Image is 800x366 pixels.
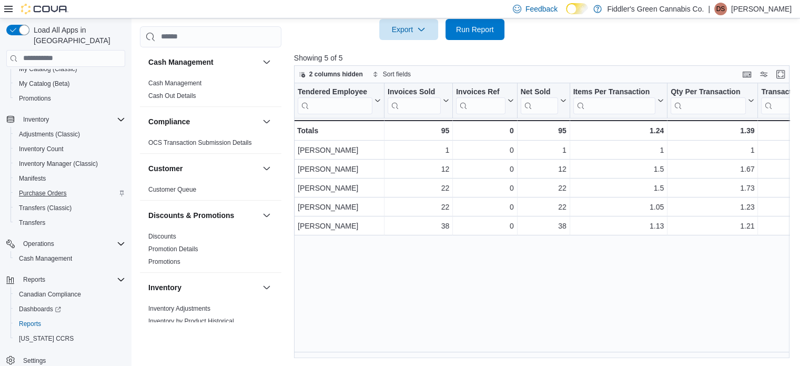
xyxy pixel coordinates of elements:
[19,219,45,227] span: Transfers
[148,210,258,221] button: Discounts & Promotions
[19,160,98,168] span: Inventory Manager (Classic)
[456,220,513,232] div: 0
[19,290,81,299] span: Canadian Compliance
[456,24,494,35] span: Run Report
[15,303,65,315] a: Dashboards
[11,302,129,316] a: Dashboards
[19,113,53,126] button: Inventory
[148,186,196,193] a: Customer Queue
[11,251,129,266] button: Cash Management
[15,252,125,265] span: Cash Management
[671,182,754,194] div: 1.73
[388,144,449,156] div: 1
[148,116,258,127] button: Compliance
[15,77,74,90] a: My Catalog (Beta)
[148,163,258,174] button: Customer
[671,87,746,97] div: Qty Per Transaction
[148,116,190,127] h3: Compliance
[148,318,234,325] a: Inventory by Product Historical
[148,304,210,313] span: Inventory Adjustments
[15,332,78,345] a: [US_STATE] CCRS
[2,112,129,127] button: Inventory
[23,357,46,365] span: Settings
[15,63,125,75] span: My Catalog (Classic)
[11,127,129,142] button: Adjustments (Classic)
[148,245,198,253] span: Promotion Details
[573,144,664,156] div: 1
[15,77,125,90] span: My Catalog (Beta)
[260,162,273,175] button: Customer
[11,316,129,331] button: Reports
[388,201,449,213] div: 22
[15,187,125,200] span: Purchase Orders
[295,68,367,81] button: 2 columns hidden
[11,171,129,186] button: Manifests
[15,128,84,141] a: Adjustments (Classic)
[19,94,51,103] span: Promotions
[19,145,64,153] span: Inventory Count
[15,187,71,200] a: Purchase Orders
[148,80,201,87] a: Cash Management
[148,282,258,293] button: Inventory
[456,163,513,175] div: 0
[388,87,449,114] button: Invoices Sold
[11,142,129,156] button: Inventory Count
[456,87,513,114] button: Invoices Ref
[15,303,125,315] span: Dashboards
[15,216,125,229] span: Transfers
[148,232,176,241] span: Discounts
[148,139,252,146] a: OCS Transaction Submission Details
[140,183,281,200] div: Customer
[521,163,566,175] div: 12
[309,70,363,78] span: 2 columns hidden
[19,334,74,343] span: [US_STATE] CCRS
[298,182,381,194] div: [PERSON_NAME]
[148,305,210,312] a: Inventory Adjustments
[298,87,372,97] div: Tendered Employee
[260,56,273,68] button: Cash Management
[671,220,754,232] div: 1.21
[15,318,125,330] span: Reports
[19,238,125,250] span: Operations
[11,186,129,201] button: Purchase Orders
[525,4,558,14] span: Feedback
[388,124,449,137] div: 95
[15,318,45,330] a: Reports
[671,163,754,175] div: 1.67
[15,143,125,155] span: Inventory Count
[15,128,125,141] span: Adjustments (Classic)
[19,204,72,212] span: Transfers (Classic)
[445,19,504,40] button: Run Report
[708,3,710,15] p: |
[148,258,180,265] a: Promotions
[294,53,795,63] p: Showing 5 of 5
[520,87,558,114] div: Net Sold
[15,92,125,105] span: Promotions
[140,230,281,272] div: Discounts & Promotions
[19,254,72,263] span: Cash Management
[388,220,449,232] div: 38
[298,201,381,213] div: [PERSON_NAME]
[29,25,125,46] span: Load All Apps in [GEOGRAPHIC_DATA]
[573,87,655,97] div: Items Per Transaction
[386,19,432,40] span: Export
[671,201,754,213] div: 1.23
[456,87,505,114] div: Invoices Ref
[714,3,727,15] div: Dakota S
[521,201,566,213] div: 22
[520,87,558,97] div: Net Sold
[2,236,129,251] button: Operations
[148,57,214,67] h3: Cash Management
[15,252,76,265] a: Cash Management
[15,63,82,75] a: My Catalog (Classic)
[11,76,129,91] button: My Catalog (Beta)
[19,238,58,250] button: Operations
[607,3,704,15] p: Fiddler's Green Cannabis Co.
[15,92,55,105] a: Promotions
[140,77,281,106] div: Cash Management
[15,157,102,170] a: Inventory Manager (Classic)
[573,201,664,213] div: 1.05
[388,163,449,175] div: 12
[19,273,125,286] span: Reports
[23,275,45,284] span: Reports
